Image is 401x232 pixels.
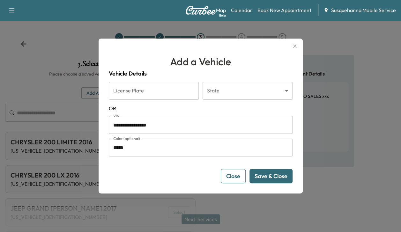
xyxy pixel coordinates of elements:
label: Color (optional) [113,136,140,141]
div: Beta [219,13,226,18]
a: MapBeta [216,6,226,14]
button: Save & Close [249,169,293,183]
h4: Vehicle Details [109,69,293,78]
a: Book New Appointment [257,6,311,14]
img: Curbee Logo [185,6,216,15]
label: VIN [113,113,120,119]
span: OR [109,105,293,112]
h1: Add a Vehicle [109,54,293,69]
button: Close [221,169,246,183]
span: Susquehanna Mobile Service [331,6,396,14]
a: Calendar [231,6,252,14]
